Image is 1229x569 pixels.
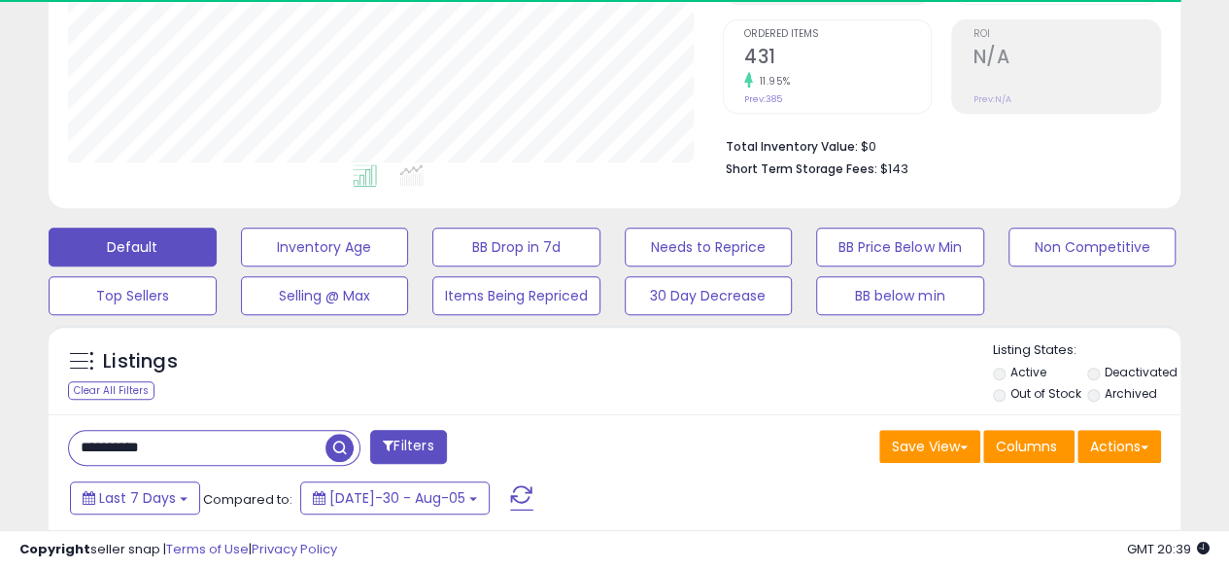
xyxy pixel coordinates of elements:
[726,160,877,177] b: Short Term Storage Fees:
[1009,364,1045,380] label: Active
[880,160,908,178] span: $143
[370,430,446,464] button: Filters
[744,93,782,105] small: Prev: 385
[166,540,249,558] a: Terms of Use
[1105,385,1157,402] label: Archived
[726,133,1146,157] li: $0
[203,490,292,509] span: Compared to:
[1127,540,1210,558] span: 2025-08-13 20:39 GMT
[1105,364,1178,380] label: Deactivated
[103,348,178,375] h5: Listings
[625,228,793,267] button: Needs to Reprice
[879,430,980,463] button: Save View
[70,481,200,515] button: Last 7 Days
[1077,430,1161,463] button: Actions
[19,541,337,559] div: seller snap | |
[744,46,932,72] h2: 431
[241,276,409,315] button: Selling @ Max
[99,488,176,508] span: Last 7 Days
[329,488,465,508] span: [DATE]-30 - Aug-05
[68,381,154,400] div: Clear All Filters
[49,228,217,267] button: Default
[983,430,1075,463] button: Columns
[973,46,1160,72] h2: N/A
[816,228,984,267] button: BB Price Below Min
[993,341,1180,360] p: Listing States:
[241,228,409,267] button: Inventory Age
[973,93,1010,105] small: Prev: N/A
[252,540,337,558] a: Privacy Policy
[432,276,600,315] button: Items Being Repriced
[19,540,90,558] strong: Copyright
[753,74,791,89] small: 11.95%
[1009,385,1080,402] label: Out of Stock
[726,138,858,155] b: Total Inventory Value:
[300,481,490,515] button: [DATE]-30 - Aug-05
[973,29,1160,40] span: ROI
[996,437,1057,456] span: Columns
[49,276,217,315] button: Top Sellers
[432,228,600,267] button: BB Drop in 7d
[744,29,932,40] span: Ordered Items
[816,276,984,315] button: BB below min
[625,276,793,315] button: 30 Day Decrease
[1008,228,1177,267] button: Non Competitive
